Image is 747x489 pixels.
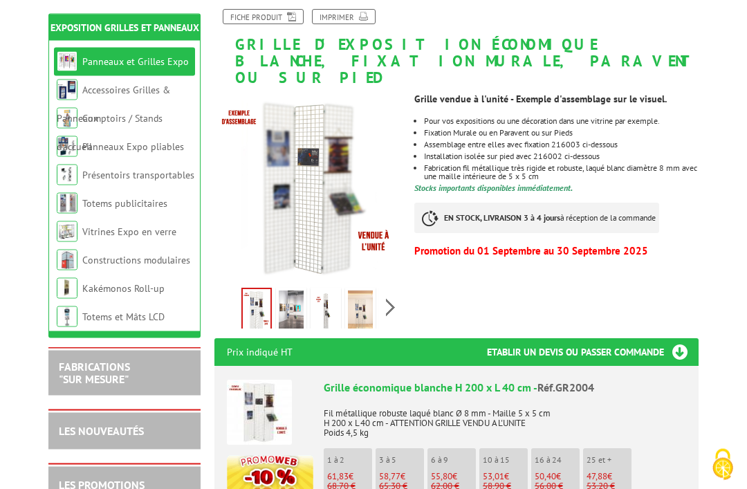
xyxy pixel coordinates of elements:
[57,221,77,242] img: Vitrines Expo en verre
[243,290,270,333] img: grille_exposition_economique_blanche_fixation_murale_paravent_ou_sur_pied_gr2004.jpg
[227,380,292,445] img: Grille économique blanche H 200 x L 40 cm
[444,213,560,223] strong: EN STOCK, LIVRAISON 3 à 4 jours
[227,339,293,367] p: Prix indiqué HT
[535,471,556,483] span: 50,40
[223,10,304,25] a: Fiche produit
[57,80,77,100] img: Accessoires Grilles & Panneaux
[57,165,77,185] img: Présentoirs transportables
[82,225,176,238] a: Vitrines Expo en verre
[424,153,699,161] li: Installation isolée sur pied avec 216002 ci-dessous
[379,456,424,465] p: 3 à 5
[424,129,699,138] li: Fixation Murale ou en Paravent ou sur Pieds
[312,10,376,25] a: Imprimer
[483,471,504,483] span: 53,01
[431,456,476,465] p: 6 à 9
[424,141,699,149] li: Assemblage entre elles avec fixation 216003 ci-dessous
[57,51,77,72] img: Panneaux et Grilles Expo
[214,94,404,284] img: grille_exposition_economique_blanche_fixation_murale_paravent_ou_sur_pied_gr2004.jpg
[431,472,476,482] p: €
[535,456,580,465] p: 16 à 24
[82,197,167,210] a: Totems publicitaires
[699,442,747,489] button: Cookies (fenêtre modale)
[57,250,77,270] img: Constructions modulaires
[57,278,77,299] img: Kakémonos Roll-up
[414,183,573,194] font: Stocks importants disponibles immédiatement.
[57,306,77,327] img: Totems et Mâts LCD
[324,380,686,396] div: Grille économique blanche H 200 x L 40 cm -
[82,169,194,181] a: Présentoirs transportables
[82,311,165,323] a: Totems et Mâts LCD
[587,471,607,483] span: 47,88
[379,472,424,482] p: €
[483,472,528,482] p: €
[487,339,699,367] h3: Etablir un devis ou passer commande
[327,471,349,483] span: 61,83
[82,55,189,68] a: Panneaux et Grilles Expo
[587,472,631,482] p: €
[424,118,699,126] p: Pour vos expositions ou une décoration dans une vitrine par exemple.
[59,360,130,386] a: FABRICATIONS"Sur Mesure"
[348,291,373,334] img: gr2004_grilles_blanche_exposition_economique_murale.jpg
[705,448,740,482] img: Cookies (fenêtre modale)
[82,254,190,266] a: Constructions modulaires
[313,291,338,334] img: grille_exposition_economique_blanche_fixation_murale_paravent_ou_sur_pied_exemple_de_assemblage_e...
[587,456,631,465] p: 25 et +
[424,165,699,181] li: Fabrication fil métallique très rigide et robuste, laqué blanc diamètre 8 mm avec une maille inté...
[324,400,686,439] p: Fil métallique robuste laqué blanc Ø 8 mm - Maille 5 x 5 cm H 200 x L 40 cm - ATTENTION GRILLE VE...
[327,472,372,482] p: €
[537,381,594,395] span: Réf.GR2004
[379,471,400,483] span: 58,77
[82,140,184,153] a: Panneaux Expo pliables
[82,282,165,295] a: Kakémonos Roll-up
[327,456,372,465] p: 1 à 2
[535,472,580,482] p: €
[279,291,304,334] img: gr2004_grilles_blanche_exposition_economique.jpg
[414,93,667,106] strong: Grille vendue à l'unité - Exemple d'assemblage sur le visuel.
[483,456,528,465] p: 10 à 15
[414,203,659,234] p: à réception de la commande
[57,112,163,153] a: Comptoirs / Stands d'accueil
[57,193,77,214] img: Totems publicitaires
[431,471,452,483] span: 55,80
[57,84,170,124] a: Accessoires Grilles & Panneaux
[384,297,397,320] span: Next
[414,248,699,256] p: Promotion du 01 Septembre au 30 Septembre 2025
[50,21,199,34] a: Exposition Grilles et Panneaux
